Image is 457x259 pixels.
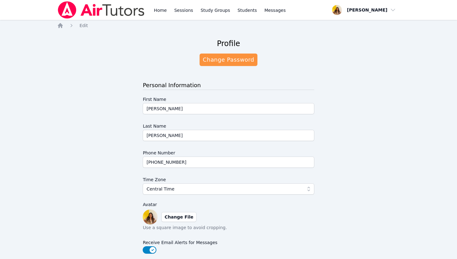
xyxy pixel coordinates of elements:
img: Air Tutors [57,1,145,19]
span: Central Time [146,185,174,193]
button: Central Time [143,183,314,195]
label: Change File [161,212,196,222]
a: Change Password [200,54,257,66]
p: Use a square image to avoid cropping. [143,224,314,231]
label: First Name [143,94,314,103]
a: Edit [80,22,88,29]
nav: Breadcrumb [57,22,400,29]
label: Avatar [143,201,314,208]
label: Last Name [143,120,314,130]
label: Receive Email Alerts for Messages [143,237,314,246]
label: Phone Number [143,147,314,157]
h2: Profile [217,39,240,49]
span: Messages [264,7,286,13]
label: Time Zone [143,174,314,183]
h3: Personal Information [143,81,314,90]
img: preview [143,210,158,224]
span: Edit [80,23,88,28]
